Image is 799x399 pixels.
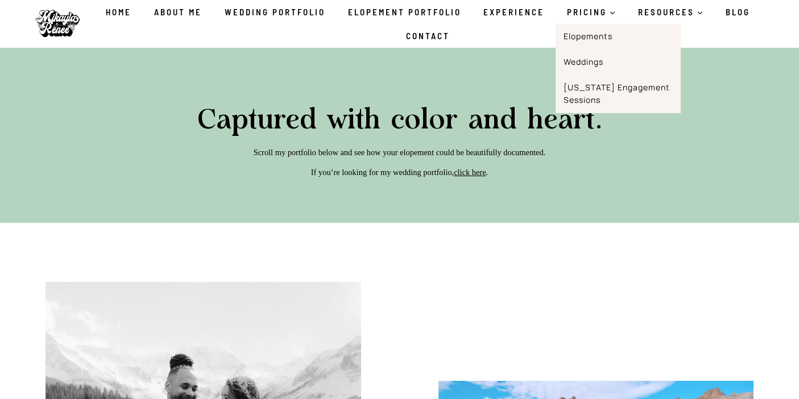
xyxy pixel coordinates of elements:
[29,4,86,44] img: Mikayla Renee Photo
[395,24,461,48] a: Contact
[124,107,676,134] h2: Captured with color and heart.
[556,75,681,113] a: [US_STATE] Engagement Sessions
[556,49,681,75] a: Weddings
[556,24,681,49] a: Elopements
[124,148,676,177] p: Scroll my portfolio below and see how your elopement could be beautifully documented. If you’re l...
[454,168,486,177] a: click here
